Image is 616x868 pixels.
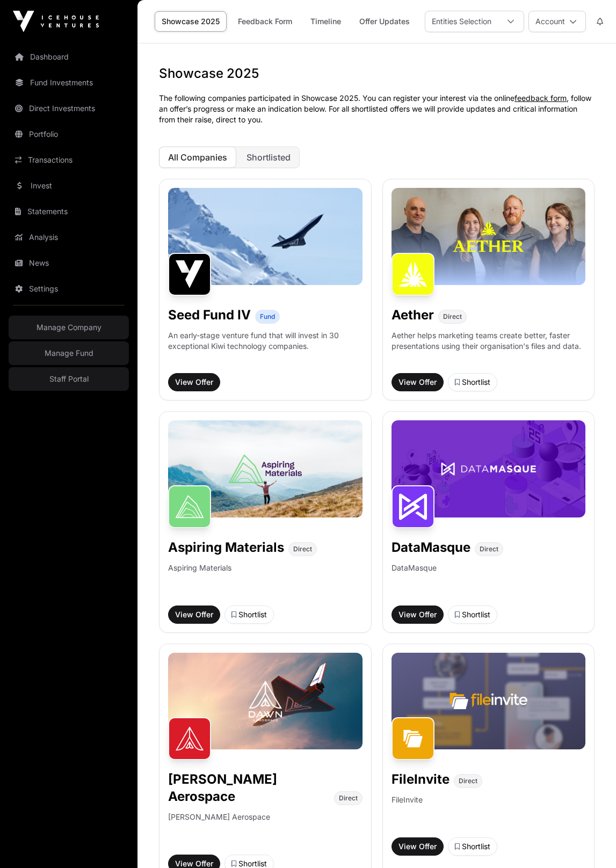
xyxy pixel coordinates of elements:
a: Manage Company [9,316,129,339]
button: Shortlist [448,837,497,856]
a: Direct Investments [9,97,129,120]
h1: Seed Fund IV [168,307,251,324]
a: Feedback Form [231,11,299,32]
div: Shortlist [455,609,490,620]
button: Shortlist [448,373,497,391]
p: FileInvite [392,794,423,829]
p: Aether helps marketing teams create better, faster presentations using their organisation's files... [392,330,586,364]
img: Seed Fund IV [168,253,211,296]
button: View Offer [392,373,444,391]
a: Showcase 2025 [155,11,227,32]
span: Shortlisted [247,152,291,163]
a: Offer Updates [352,11,417,32]
img: image-1600x800-%2810%29.jpg [168,188,363,285]
button: View Offer [392,837,444,856]
button: View Offer [168,373,220,391]
img: FileInvite [392,717,434,760]
img: Aspiring Materials [168,485,211,528]
h1: [PERSON_NAME] Aerospace [168,771,330,805]
img: Dawn Aerospace [168,717,211,760]
img: Aether-Banner.jpg [392,188,586,285]
button: Shortlist [448,606,497,624]
div: Shortlist [455,841,490,852]
span: Direct [293,545,312,553]
a: Timeline [303,11,348,32]
button: View Offer [392,606,444,624]
h1: Aspiring Materials [168,539,284,556]
img: Aspiring-Banner.jpg [168,420,363,517]
span: Fund [260,312,275,321]
p: An early-stage venture fund that will invest in 30 exceptional Kiwi technology companies. [168,330,363,352]
span: View Offer [398,377,437,388]
span: All Companies [168,152,227,163]
span: View Offer [398,841,437,852]
span: Direct [480,545,498,553]
h1: DataMasque [392,539,470,556]
p: [PERSON_NAME] Aerospace [168,812,270,846]
img: File-Invite-Banner.jpg [392,653,586,750]
img: Dawn-Banner.jpg [168,653,363,750]
a: Statements [9,200,129,223]
span: View Offer [398,609,437,620]
a: feedback form [514,93,567,103]
a: Settings [9,277,129,301]
h1: Aether [392,307,434,324]
span: View Offer [175,377,213,388]
a: Fund Investments [9,71,129,94]
span: Direct [443,312,462,321]
img: Aether [392,253,434,296]
span: View Offer [175,609,213,620]
img: DataMasque-Banner.jpg [392,420,586,517]
a: Invest [9,174,129,198]
a: Staff Portal [9,367,129,391]
button: Shortlist [224,606,274,624]
div: Entities Selection [425,11,498,32]
button: View Offer [168,606,220,624]
img: Icehouse Ventures Logo [13,11,99,32]
a: Dashboard [9,45,129,69]
a: Manage Fund [9,341,129,365]
p: DataMasque [392,563,437,597]
span: Direct [459,777,477,785]
div: Shortlist [231,609,267,620]
button: All Companies [159,147,236,168]
h1: FileInvite [392,771,450,788]
img: DataMasque [392,485,434,528]
button: Shortlisted [237,147,300,168]
a: Analysis [9,225,129,249]
a: Transactions [9,148,129,172]
a: News [9,251,129,275]
p: Aspiring Materials [168,563,231,597]
span: Direct [339,794,358,803]
p: The following companies participated in Showcase 2025. You can register your interest via the onl... [159,93,595,125]
h1: Showcase 2025 [159,65,595,82]
button: Account [528,11,586,32]
div: Shortlist [455,377,490,388]
a: Portfolio [9,122,129,146]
